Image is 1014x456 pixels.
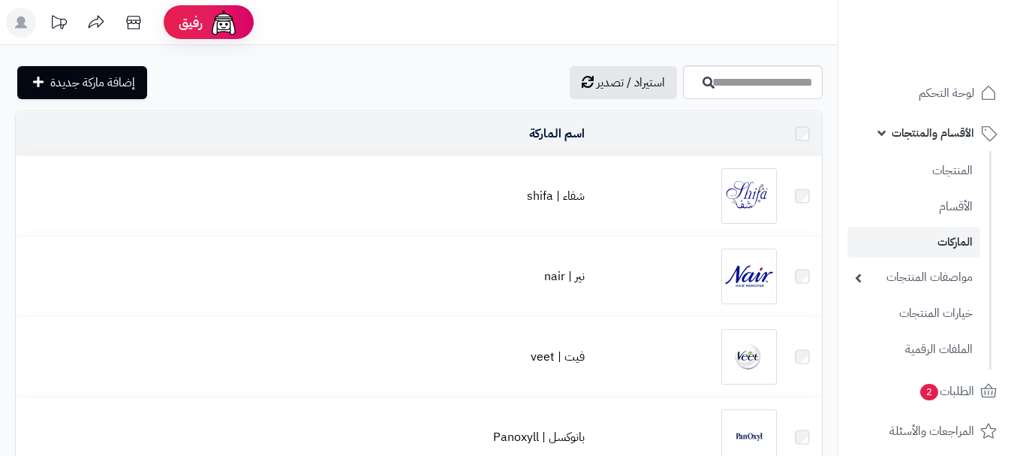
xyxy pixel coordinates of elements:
[919,381,974,402] span: الطلبات
[920,383,938,400] span: 2
[179,14,203,32] span: رفيق
[50,74,135,92] span: إضافة ماركة جديدة
[721,249,777,304] img: نير | nair
[847,227,980,258] a: الماركات
[493,428,585,446] a: بانوكسل | Panoxyll
[544,267,585,285] a: نير | nair
[892,122,974,143] span: الأقسام والمنتجات
[847,155,980,187] a: المنتجات
[847,373,1005,409] a: الطلبات2
[40,8,77,41] a: تحديثات المنصة
[570,66,677,99] a: استيراد / تصدير
[847,191,980,223] a: الأقسام
[847,297,980,330] a: خيارات المنتجات
[847,334,980,366] a: الملفات الرقمية
[847,413,1005,449] a: المراجعات والأسئلة
[847,75,1005,111] a: لوحة التحكم
[597,74,665,92] span: استيراد / تصدير
[721,168,777,224] img: شفاء | shifa
[847,261,980,294] a: مواصفات المنتجات
[919,83,974,104] span: لوحة التحكم
[529,125,585,143] a: اسم الماركة
[17,66,147,99] a: إضافة ماركة جديدة
[721,329,777,385] img: فيت | veet
[527,187,585,205] a: شفاء | shifa
[209,8,239,38] img: ai-face.png
[531,348,585,366] a: فيت | veet
[912,35,1000,67] img: logo-2.png
[889,421,974,442] span: المراجعات والأسئلة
